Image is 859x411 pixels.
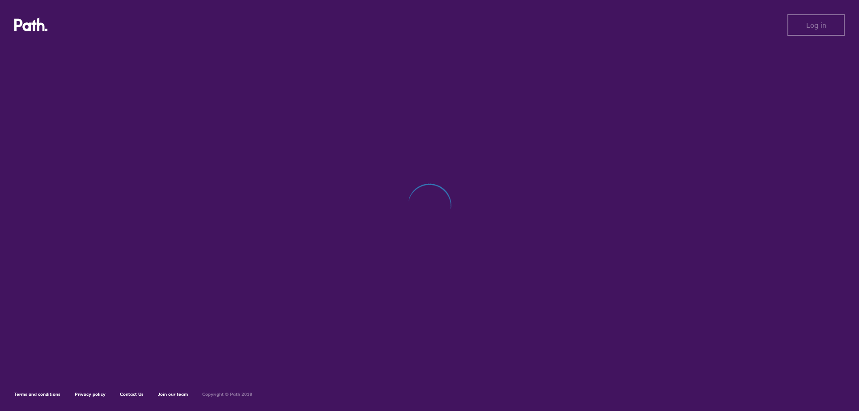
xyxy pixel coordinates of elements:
[787,14,845,36] button: Log in
[120,391,144,397] a: Contact Us
[806,21,826,29] span: Log in
[14,391,60,397] a: Terms and conditions
[202,392,252,397] h6: Copyright © Path 2018
[75,391,106,397] a: Privacy policy
[158,391,188,397] a: Join our team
